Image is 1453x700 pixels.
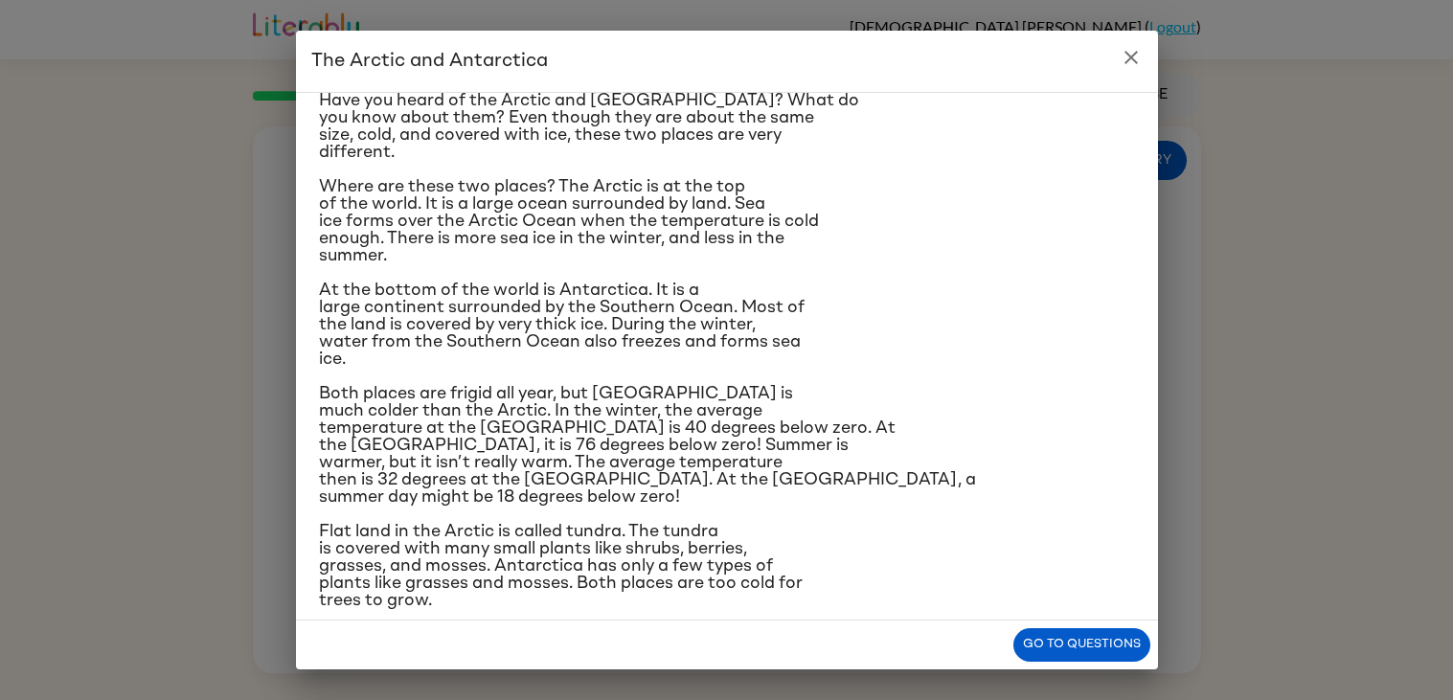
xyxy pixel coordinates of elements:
button: Go to questions [1013,628,1150,662]
span: At the bottom of the world is Antarctica. It is a large continent surrounded by the Southern Ocea... [319,282,805,368]
span: Have you heard of the Arctic and [GEOGRAPHIC_DATA]? What do you know about them? Even though they... [319,92,859,161]
span: Flat land in the Arctic is called tundra. The tundra is covered with many small plants like shrub... [319,523,803,609]
button: close [1112,38,1150,77]
span: Both places are frigid all year, but [GEOGRAPHIC_DATA] is much colder than the Arctic. In the win... [319,385,976,506]
h2: The Arctic and Antarctica [296,31,1158,92]
span: Where are these two places? The Arctic is at the top of the world. It is a large ocean surrounded... [319,178,819,264]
